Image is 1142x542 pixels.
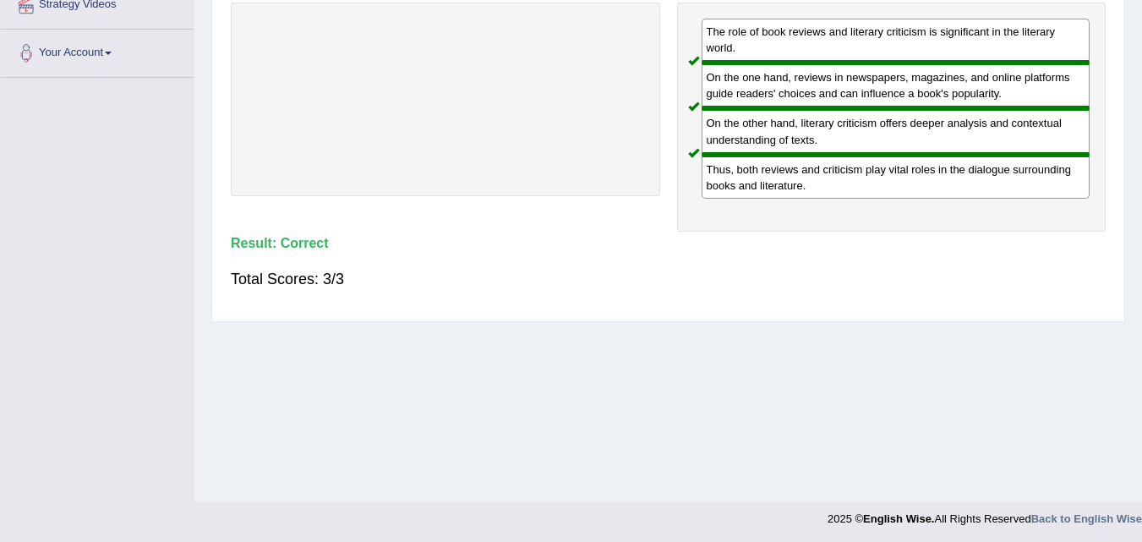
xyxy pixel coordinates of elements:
h4: Result: [231,236,1106,251]
div: On the other hand, literary criticism offers deeper analysis and contextual understanding of texts. [702,108,1090,154]
a: Back to English Wise [1031,512,1142,525]
strong: English Wise. [863,512,934,525]
a: Your Account [1,30,194,72]
div: Total Scores: 3/3 [231,259,1106,299]
div: 2025 © All Rights Reserved [828,502,1142,527]
div: Thus, both reviews and criticism play vital roles in the dialogue surrounding books and literature. [702,155,1090,199]
div: The role of book reviews and literary criticism is significant in the literary world. [702,19,1090,63]
div: On the one hand, reviews in newspapers, magazines, and online platforms guide readers' choices an... [702,63,1090,108]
